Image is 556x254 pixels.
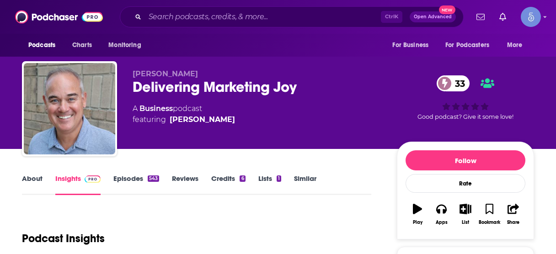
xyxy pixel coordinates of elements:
div: Rate [406,174,525,193]
div: Share [507,220,519,225]
span: featuring [133,114,235,125]
div: Apps [436,220,448,225]
div: 543 [148,175,159,182]
img: User Profile [521,7,541,27]
div: Bookmark [479,220,500,225]
span: Ctrl K [381,11,402,23]
div: List [462,220,469,225]
a: Similar [294,174,316,195]
img: Delivering Marketing Joy [24,63,115,154]
button: Show profile menu [521,7,541,27]
span: New [439,5,455,14]
button: open menu [102,37,153,54]
button: open menu [439,37,503,54]
a: Lists1 [258,174,281,195]
div: 1 [277,175,281,182]
a: Credits6 [211,174,245,195]
a: Show notifications dropdown [473,9,488,25]
button: Apps [429,198,453,231]
a: Kirby Hasseman [170,114,235,125]
div: 33Good podcast? Give it some love! [397,69,534,126]
button: Open AdvancedNew [410,11,456,22]
span: Podcasts [28,39,55,52]
span: More [507,39,523,52]
button: Follow [406,150,525,170]
a: Business [139,104,173,113]
img: Podchaser - Follow, Share and Rate Podcasts [15,8,103,26]
a: 33 [437,75,470,91]
a: Reviews [172,174,198,195]
span: Monitoring [108,39,141,52]
a: Show notifications dropdown [496,9,510,25]
div: Search podcasts, credits, & more... [120,6,464,27]
button: Bookmark [477,198,501,231]
span: For Podcasters [445,39,489,52]
span: For Business [392,39,428,52]
h1: Podcast Insights [22,232,105,245]
button: open menu [501,37,534,54]
button: open menu [386,37,440,54]
div: 6 [240,175,245,182]
button: Share [502,198,525,231]
div: Play [413,220,422,225]
button: open menu [22,37,67,54]
a: InsightsPodchaser Pro [55,174,101,195]
a: Charts [66,37,97,54]
div: A podcast [133,103,235,125]
a: About [22,174,43,195]
span: [PERSON_NAME] [133,69,198,78]
button: List [454,198,477,231]
img: Podchaser Pro [85,175,101,183]
input: Search podcasts, credits, & more... [145,10,381,24]
span: Open Advanced [414,15,452,19]
span: Charts [72,39,92,52]
span: Logged in as Spiral5-G1 [521,7,541,27]
a: Episodes543 [113,174,159,195]
span: Good podcast? Give it some love! [417,113,513,120]
button: Play [406,198,429,231]
span: 33 [446,75,470,91]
